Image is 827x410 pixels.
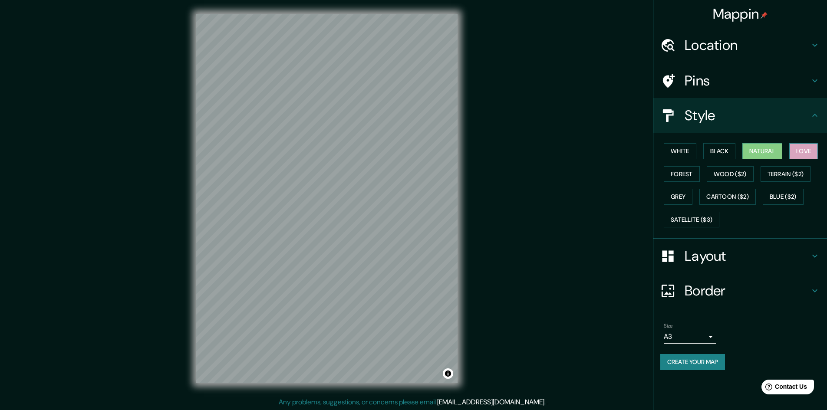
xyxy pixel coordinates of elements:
[750,376,817,400] iframe: Help widget launcher
[763,189,804,205] button: Blue ($2)
[664,322,673,330] label: Size
[664,143,696,159] button: White
[196,14,458,383] canvas: Map
[699,189,756,205] button: Cartoon ($2)
[685,72,810,89] h4: Pins
[707,166,754,182] button: Wood ($2)
[547,397,549,407] div: .
[761,12,768,19] img: pin-icon.png
[742,143,782,159] button: Natural
[685,107,810,124] h4: Style
[279,397,546,407] p: Any problems, suggestions, or concerns please email .
[437,397,544,407] a: [EMAIL_ADDRESS][DOMAIN_NAME]
[685,247,810,265] h4: Layout
[703,143,736,159] button: Black
[713,5,768,23] h4: Mappin
[664,189,692,205] button: Grey
[660,354,725,370] button: Create your map
[664,166,700,182] button: Forest
[685,36,810,54] h4: Location
[546,397,547,407] div: .
[653,239,827,273] div: Layout
[664,212,719,228] button: Satellite ($3)
[664,330,716,344] div: A3
[789,143,818,159] button: Love
[443,368,453,379] button: Toggle attribution
[653,28,827,62] div: Location
[653,273,827,308] div: Border
[653,63,827,98] div: Pins
[653,98,827,133] div: Style
[761,166,811,182] button: Terrain ($2)
[685,282,810,299] h4: Border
